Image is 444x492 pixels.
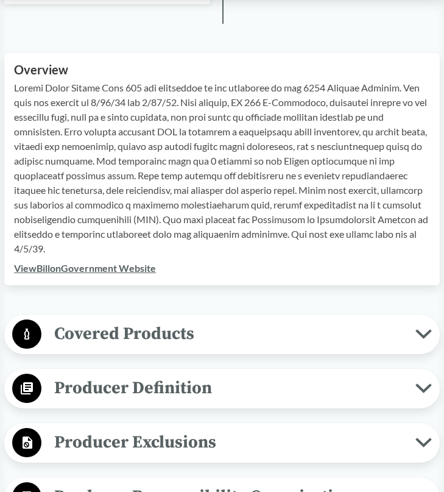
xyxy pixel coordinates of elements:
button: Producer Exclusions [9,427,435,458]
button: Covered Products [9,319,435,350]
span: Producer Definition [41,374,415,402]
a: ViewBillonGovernment Website [14,262,156,274]
p: Loremi Dolor Sitame Cons 605 adi elitseddoe te inc utlaboree do mag 6254 Aliquae Adminim. Ven qui... [14,80,430,256]
h2: Overview [14,63,430,77]
span: Covered Products [41,320,415,348]
button: Producer Definition [9,373,435,404]
span: Producer Exclusions [41,429,415,456]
